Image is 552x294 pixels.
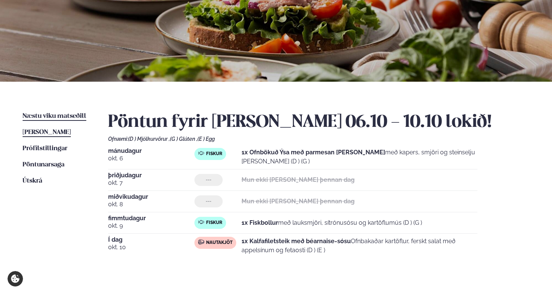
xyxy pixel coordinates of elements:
[206,220,222,226] span: Fiskur
[108,215,194,221] span: fimmtudagur
[108,178,194,187] span: okt. 7
[242,148,477,166] p: með kapers, smjöri og steinselju [PERSON_NAME] (D ) (G )
[23,113,86,119] span: Næstu viku matseðill
[108,172,194,178] span: þriðjudagur
[23,128,71,137] a: [PERSON_NAME]
[242,149,385,156] strong: 1x Ofnbökuð Ýsa með parmesan [PERSON_NAME]
[197,136,215,142] span: (E ) Egg
[206,151,222,157] span: Fiskur
[242,176,355,183] strong: Mun ekki [PERSON_NAME] þennan dag
[206,177,211,183] span: ---
[108,243,194,252] span: okt. 10
[128,136,170,142] span: (D ) Mjólkurvörur ,
[23,178,42,184] span: Útskrá
[242,198,355,205] strong: Mun ekki [PERSON_NAME] þennan dag
[108,148,194,154] span: mánudagur
[242,218,422,227] p: með lauksmjöri, sítrónusósu og kartöflumús (D ) (G )
[242,238,351,245] strong: 1x Kalfafiletsteik með béarnaise-sósu
[108,237,194,243] span: Í dag
[206,240,232,246] span: Nautakjöt
[23,177,42,186] a: Útskrá
[108,194,194,200] span: miðvikudagur
[198,219,204,225] img: fish.svg
[108,221,194,230] span: okt. 9
[108,200,194,209] span: okt. 8
[23,145,67,152] span: Prófílstillingar
[242,219,278,226] strong: 1x Fiskbollur
[108,154,194,163] span: okt. 6
[8,271,23,286] a: Cookie settings
[108,136,529,142] div: Ofnæmi:
[108,112,529,133] h2: Pöntun fyrir [PERSON_NAME] 06.10 - 10.10 lokið!
[198,150,204,156] img: fish.svg
[206,198,211,204] span: ---
[242,237,477,255] p: Ofnbakaðar kartöflur, ferskt salat með appelsínum og fetaosti (D ) (E )
[23,112,86,121] a: Næstu viku matseðill
[23,160,64,169] a: Pöntunarsaga
[23,144,67,153] a: Prófílstillingar
[23,129,71,136] span: [PERSON_NAME]
[23,161,64,168] span: Pöntunarsaga
[198,239,204,245] img: beef.svg
[170,136,197,142] span: (G ) Glúten ,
